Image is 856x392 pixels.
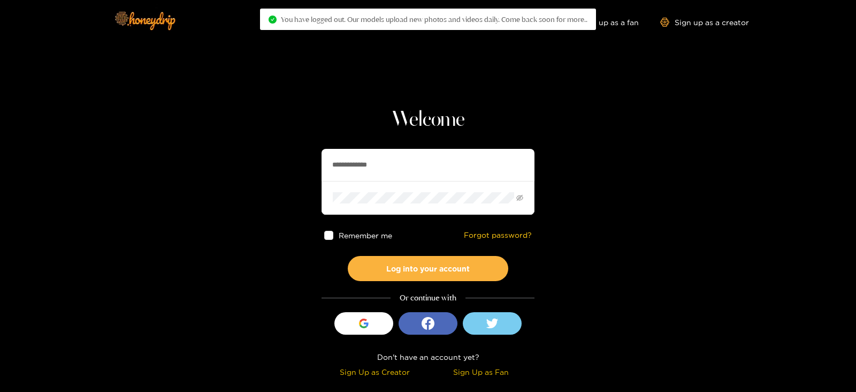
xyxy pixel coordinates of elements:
[324,366,425,378] div: Sign Up as Creator
[269,16,277,24] span: check-circle
[431,366,532,378] div: Sign Up as Fan
[281,15,587,24] span: You have logged out. Our models upload new photos and videos daily. Come back soon for more..
[322,351,534,363] div: Don't have an account yet?
[348,256,508,281] button: Log into your account
[339,231,392,239] span: Remember me
[565,18,639,27] a: Sign up as a fan
[464,231,532,240] a: Forgot password?
[660,18,749,27] a: Sign up as a creator
[516,194,523,201] span: eye-invisible
[322,107,534,133] h1: Welcome
[322,292,534,304] div: Or continue with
